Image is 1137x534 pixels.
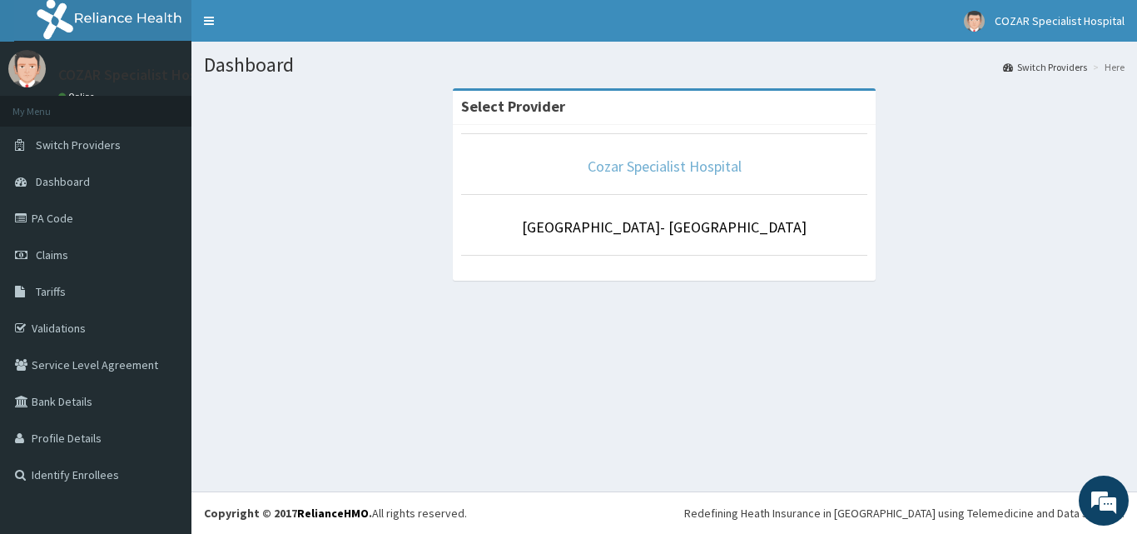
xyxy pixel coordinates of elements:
strong: Select Provider [461,97,565,116]
strong: Copyright © 2017 . [204,506,372,521]
a: RelianceHMO [297,506,369,521]
div: Redefining Heath Insurance in [GEOGRAPHIC_DATA] using Telemedicine and Data Science! [684,505,1125,522]
span: Tariffs [36,284,66,299]
span: Claims [36,247,68,262]
span: COZAR Specialist Hospital [995,13,1125,28]
span: Dashboard [36,174,90,189]
a: Online [58,91,98,102]
h1: Dashboard [204,54,1125,76]
li: Here [1089,60,1125,74]
a: Cozar Specialist Hospital [588,157,742,176]
a: Switch Providers [1003,60,1087,74]
footer: All rights reserved. [191,492,1137,534]
img: User Image [964,11,985,32]
span: Switch Providers [36,137,121,152]
a: [GEOGRAPHIC_DATA]- [GEOGRAPHIC_DATA] [522,217,807,237]
p: COZAR Specialist Hospital [58,67,226,82]
img: User Image [8,50,46,87]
